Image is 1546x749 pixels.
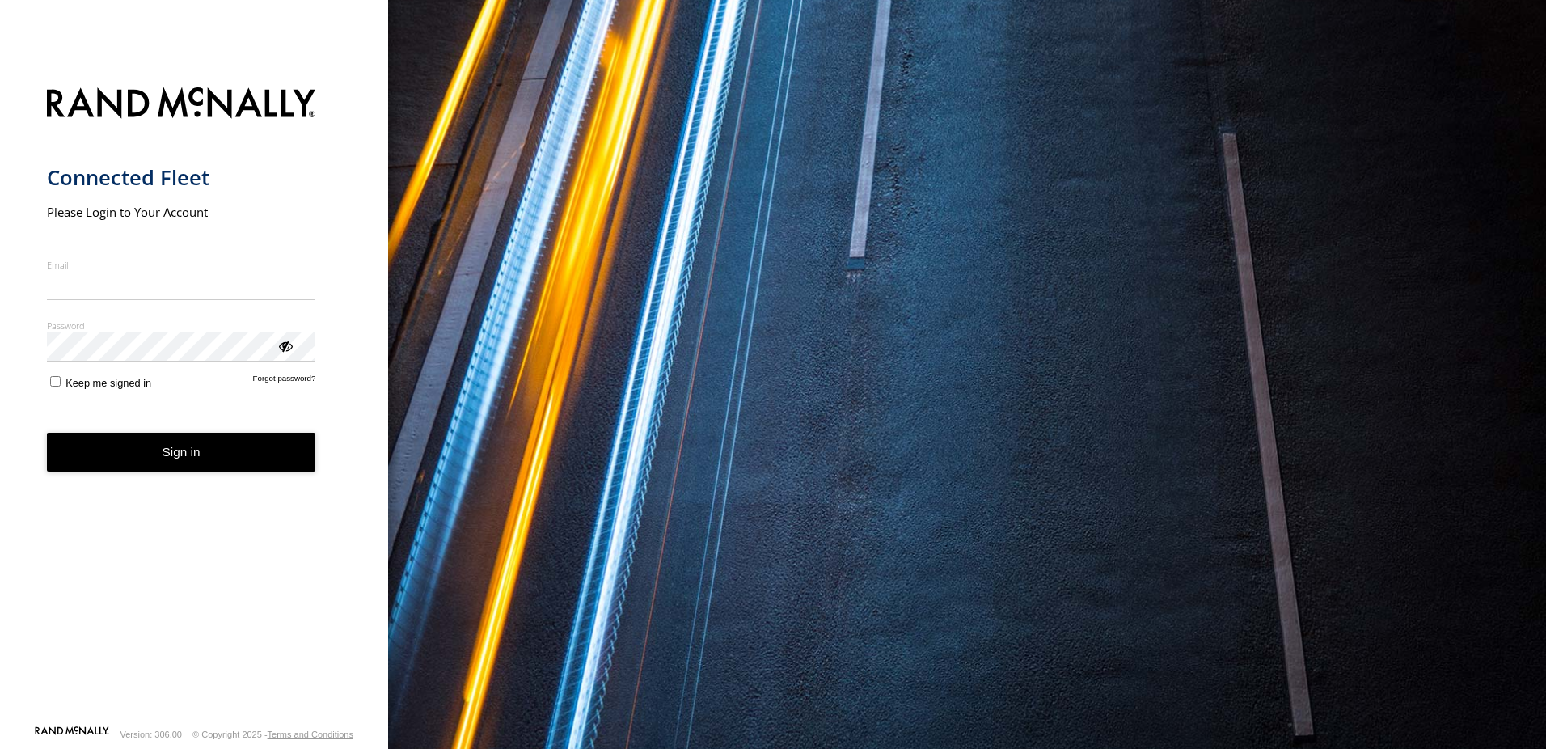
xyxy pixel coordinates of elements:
a: Forgot password? [253,374,316,389]
label: Password [47,319,316,332]
h1: Connected Fleet [47,164,316,191]
img: Rand McNally [47,84,316,125]
h2: Please Login to Your Account [47,204,316,220]
div: ViewPassword [277,337,293,353]
form: main [47,78,342,725]
div: © Copyright 2025 - [192,730,353,739]
div: Version: 306.00 [120,730,182,739]
a: Terms and Conditions [268,730,353,739]
span: Keep me signed in [65,377,151,389]
a: Visit our Website [35,726,109,743]
label: Email [47,259,316,271]
input: Keep me signed in [50,376,61,387]
button: Sign in [47,433,316,472]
